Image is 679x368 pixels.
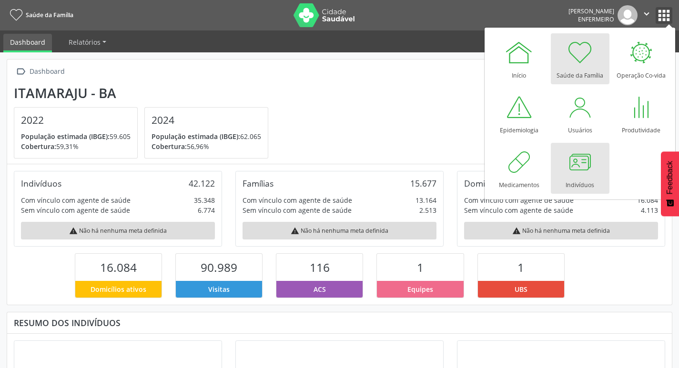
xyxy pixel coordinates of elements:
[568,7,614,15] div: [PERSON_NAME]
[21,131,131,141] p: 59.605
[21,205,130,215] div: Sem vínculo com agente de saúde
[314,284,326,294] span: ACS
[416,195,436,205] div: 13.164
[21,114,131,126] h4: 2022
[21,141,131,151] p: 59,31%
[490,88,548,139] a: Epidemiologia
[3,34,52,52] a: Dashboard
[21,142,56,151] span: Cobertura:
[152,132,240,141] span: População estimada (IBGE):
[310,259,330,275] span: 116
[490,33,548,84] a: Início
[410,178,436,189] div: 15.677
[464,222,658,239] div: Não há nenhuma meta definida
[291,227,299,235] i: warning
[26,11,73,19] span: Saúde da Família
[578,15,614,23] span: Enfermeiro
[512,227,521,235] i: warning
[194,195,215,205] div: 35.348
[152,141,261,151] p: 56,96%
[243,222,436,239] div: Não há nenhuma meta definida
[152,114,261,126] h4: 2024
[407,284,433,294] span: Equipes
[641,205,658,215] div: 4.113
[208,284,230,294] span: Visitas
[464,178,504,189] div: Domicílios
[656,7,672,24] button: apps
[7,7,73,23] a: Saúde da Família
[21,195,131,205] div: Com vínculo com agente de saúde
[69,227,78,235] i: warning
[14,65,28,79] i: 
[152,131,261,141] p: 62.065
[517,259,524,275] span: 1
[638,5,656,25] button: 
[69,38,101,47] span: Relatórios
[14,318,665,328] div: Resumo dos indivíduos
[464,205,573,215] div: Sem vínculo com agente de saúde
[551,33,609,84] a: Saúde da Família
[28,65,66,79] div: Dashboard
[612,33,670,84] a: Operação Co-vida
[515,284,527,294] span: UBS
[661,151,679,216] button: Feedback - Mostrar pesquisa
[637,195,658,205] div: 16.084
[201,259,237,275] span: 90.989
[21,178,61,189] div: Indivíduos
[490,143,548,194] a: Medicamentos
[21,222,215,239] div: Não há nenhuma meta definida
[666,161,674,194] span: Feedback
[14,85,275,101] div: Itamaraju - BA
[152,142,187,151] span: Cobertura:
[612,88,670,139] a: Produtividade
[641,9,652,19] i: 
[417,259,424,275] span: 1
[243,205,352,215] div: Sem vínculo com agente de saúde
[21,132,110,141] span: População estimada (IBGE):
[419,205,436,215] div: 2.513
[14,65,66,79] a:  Dashboard
[91,284,146,294] span: Domicílios ativos
[100,259,137,275] span: 16.084
[198,205,215,215] div: 6.774
[551,143,609,194] a: Indivíduos
[62,34,113,50] a: Relatórios
[189,178,215,189] div: 42.122
[551,88,609,139] a: Usuários
[243,195,352,205] div: Com vínculo com agente de saúde
[618,5,638,25] img: img
[243,178,274,189] div: Famílias
[464,195,574,205] div: Com vínculo com agente de saúde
